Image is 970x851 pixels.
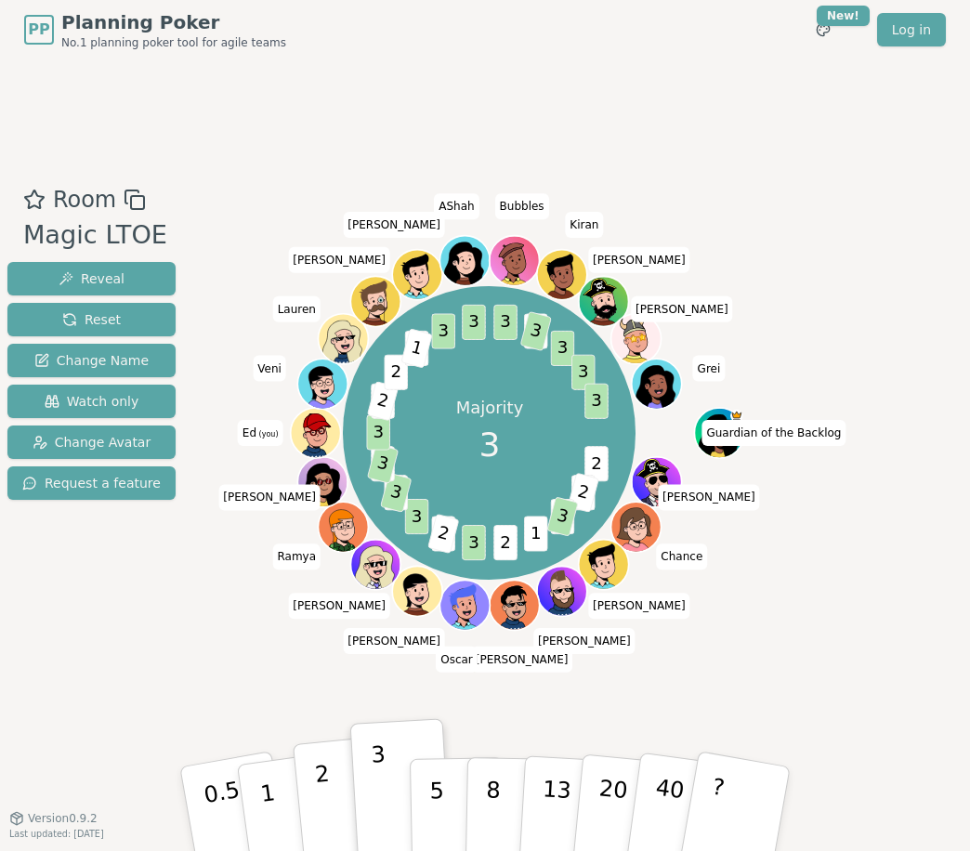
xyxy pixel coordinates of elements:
span: 2 [493,525,517,560]
span: Planning Poker [61,9,286,35]
span: 3 [462,305,485,340]
span: Click to change your name [565,212,603,238]
span: Change Avatar [33,433,151,452]
span: 3 [380,473,412,513]
span: Click to change your name [658,484,760,510]
span: 2 [366,381,398,421]
button: Version0.9.2 [9,811,98,826]
span: 2 [384,355,407,390]
span: 1 [400,329,432,369]
span: (you) [256,430,279,439]
span: PP [28,19,49,41]
span: 2 [567,473,598,513]
button: New! [806,13,840,46]
p: 3 [371,741,391,843]
button: Watch only [7,385,176,418]
span: Click to change your name [588,247,690,273]
span: Click to change your name [434,193,478,219]
a: Log in [877,13,946,46]
span: Click to change your name [343,212,445,238]
button: Change Name [7,344,176,377]
button: Change Avatar [7,425,176,459]
span: Click to change your name [701,420,845,446]
span: 3 [462,525,485,560]
span: Guardian of the Backlog is the host [730,409,743,422]
span: Change Name [34,351,149,370]
span: Click to change your name [693,355,726,381]
span: 3 [404,499,427,534]
button: Click to change your avatar [292,409,339,456]
span: Version 0.9.2 [28,811,98,826]
button: Reveal [7,262,176,295]
span: Click to change your name [272,543,321,570]
span: Last updated: [DATE] [9,829,104,839]
span: 3 [478,419,500,469]
span: Click to change your name [495,193,549,219]
span: Click to change your name [588,593,690,619]
button: Request a feature [7,466,176,500]
span: Click to change your name [273,296,321,322]
div: Magic LTOE [23,216,167,255]
span: Click to change your name [436,647,478,673]
span: 2 [427,514,459,554]
span: 3 [584,384,608,419]
span: Click to change your name [471,647,573,673]
span: Request a feature [22,474,161,492]
span: 3 [546,497,578,537]
span: Room [53,183,116,216]
span: Click to change your name [631,296,733,322]
span: Click to change your name [343,628,445,654]
span: Reveal [59,269,125,288]
button: Add as favourite [23,183,46,216]
button: Reset [7,303,176,336]
span: No.1 planning poker tool for agile teams [61,35,286,50]
span: Click to change your name [533,628,636,654]
span: Click to change your name [253,355,286,381]
span: Click to change your name [238,420,283,446]
p: Majority [455,396,523,419]
span: Click to change your name [288,247,390,273]
span: 3 [550,331,573,366]
span: Click to change your name [218,484,321,510]
span: 3 [493,305,517,340]
div: New! [817,6,870,26]
span: 3 [366,444,398,484]
span: 3 [366,415,389,451]
span: 3 [431,314,454,349]
a: PPPlanning PokerNo.1 planning poker tool for agile teams [24,9,286,50]
span: 1 [524,517,547,552]
span: Click to change your name [288,593,390,619]
span: 2 [584,447,608,482]
span: Click to change your name [656,543,707,570]
span: 3 [571,355,595,390]
span: Watch only [45,392,139,411]
span: 3 [519,311,551,351]
span: Reset [62,310,121,329]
